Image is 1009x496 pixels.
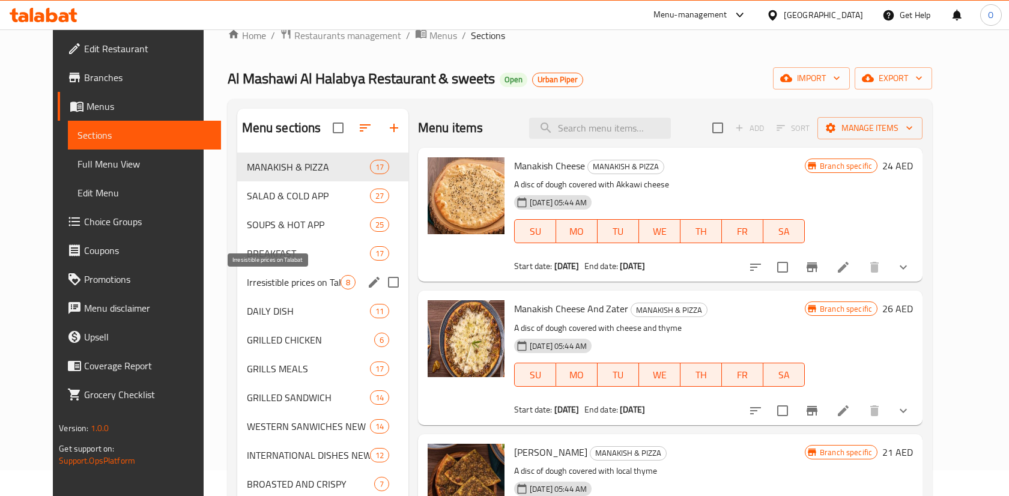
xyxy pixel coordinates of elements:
[639,363,680,387] button: WE
[59,453,135,468] a: Support.OpsPlatform
[247,448,370,462] div: INTERNATIONAL DISHES NEW
[602,366,634,384] span: TU
[374,333,389,347] div: items
[815,303,877,315] span: Branch specific
[84,301,212,315] span: Menu disclaimer
[584,402,618,417] span: End date:
[406,28,410,43] li: /
[371,421,389,432] span: 14
[773,67,850,89] button: import
[889,253,918,282] button: show more
[680,363,722,387] button: TH
[247,419,370,434] span: WESTERN SANWICHES NEW
[371,392,389,404] span: 14
[525,483,592,495] span: [DATE] 05:44 AM
[896,260,911,274] svg: Show Choices
[371,190,389,202] span: 27
[763,219,805,243] button: SA
[247,160,370,174] div: MANAKISH & PIZZA
[84,272,212,286] span: Promotions
[561,223,593,240] span: MO
[680,219,722,243] button: TH
[860,253,889,282] button: delete
[500,73,527,87] div: Open
[237,297,408,325] div: DAILY DISH11
[815,447,877,458] span: Branch specific
[271,28,275,43] li: /
[77,186,212,200] span: Edit Menu
[370,217,389,232] div: items
[242,119,321,137] h2: Menu sections
[341,277,355,288] span: 8
[554,402,580,417] b: [DATE]
[429,28,457,43] span: Menus
[58,265,222,294] a: Promotions
[237,325,408,354] div: GRILLED CHICKEN6
[769,119,817,138] span: Select section first
[817,117,923,139] button: Manage items
[371,450,389,461] span: 12
[237,153,408,181] div: MANAKISH & PIZZA17
[351,113,380,142] span: Sort sections
[705,115,730,141] span: Select section
[514,177,805,192] p: A disc of dough covered with Akkawi cheese
[68,150,222,178] a: Full Menu View
[514,258,553,274] span: Start date:
[371,363,389,375] span: 17
[58,207,222,236] a: Choice Groups
[237,354,408,383] div: GRILLS MEALS17
[247,304,370,318] span: DAILY DISH
[882,444,913,461] h6: 21 AED
[247,217,370,232] span: SOUPS & HOT APP
[247,275,341,289] span: Irresistible prices on Talabat
[768,366,800,384] span: SA
[514,363,556,387] button: SU
[418,119,483,137] h2: Menu items
[237,412,408,441] div: WESTERN SANWICHES NEW14
[237,210,408,239] div: SOUPS & HOT APP25
[371,248,389,259] span: 17
[247,477,374,491] span: BROASTED AND CRISPY
[602,223,634,240] span: TU
[798,396,826,425] button: Branch-specific-item
[836,404,850,418] a: Edit menu item
[584,258,618,274] span: End date:
[631,303,708,317] div: MANAKISH & PIZZA
[415,28,457,43] a: Menus
[370,160,389,174] div: items
[727,366,759,384] span: FR
[514,321,805,336] p: A disc of dough covered with cheese and thyme
[598,219,639,243] button: TU
[836,260,850,274] a: Edit menu item
[768,223,800,240] span: SA
[500,74,527,85] span: Open
[533,74,583,85] span: Urban Piper
[561,366,593,384] span: MO
[247,390,370,405] span: GRILLED SANDWICH
[722,219,763,243] button: FR
[620,402,645,417] b: [DATE]
[763,363,805,387] button: SA
[237,268,408,297] div: Irresistible prices on Talabat8edit
[631,303,707,317] span: MANAKISH & PIZZA
[237,383,408,412] div: GRILLED SANDWICH14
[247,361,370,376] span: GRILLS MEALS
[587,160,664,174] div: MANAKISH & PIZZA
[882,300,913,317] h6: 26 AED
[247,246,370,261] span: BREAKFAST
[653,8,727,22] div: Menu-management
[590,446,667,461] div: MANAKISH & PIZZA
[727,223,759,240] span: FR
[247,333,374,347] span: GRILLED CHICKEN
[556,363,598,387] button: MO
[770,255,795,280] span: Select to update
[294,28,401,43] span: Restaurants management
[58,92,222,121] a: Menus
[798,253,826,282] button: Branch-specific-item
[988,8,993,22] span: O
[554,258,580,274] b: [DATE]
[228,65,495,92] span: Al Mashawi Al Halabya Restaurant & sweets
